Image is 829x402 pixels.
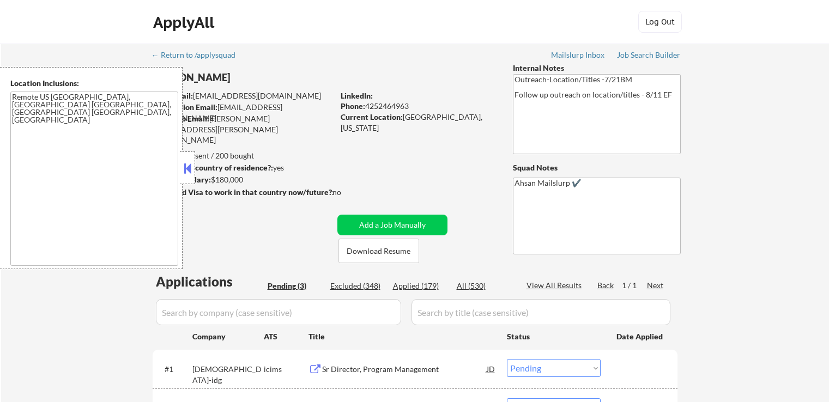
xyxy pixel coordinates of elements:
div: Status [507,326,601,346]
div: JD [486,359,497,379]
div: Back [597,280,615,291]
div: Company [192,331,264,342]
div: yes [152,162,330,173]
div: [PERSON_NAME][EMAIL_ADDRESS][PERSON_NAME][DOMAIN_NAME] [153,113,334,145]
strong: Current Location: [341,112,403,121]
div: Internal Notes [513,63,681,74]
input: Search by title (case sensitive) [412,299,670,325]
div: 1 / 1 [622,280,647,291]
div: $180,000 [152,174,334,185]
div: All (530) [457,281,511,291]
div: #1 [165,364,184,375]
div: View All Results [527,280,585,291]
div: 4252464963 [341,101,495,112]
div: ApplyAll [153,13,217,32]
a: Mailslurp Inbox [551,51,606,62]
button: Log Out [638,11,682,33]
strong: LinkedIn: [341,91,373,100]
div: [GEOGRAPHIC_DATA], [US_STATE] [341,112,495,133]
div: ← Return to /applysquad [152,51,246,59]
div: Sr Director, Program Management [322,364,487,375]
button: Download Resume [338,239,419,263]
div: icims [264,364,308,375]
div: 179 sent / 200 bought [152,150,334,161]
div: [EMAIL_ADDRESS][DOMAIN_NAME] [153,90,334,101]
strong: Can work in country of residence?: [152,163,273,172]
strong: Will need Visa to work in that country now/future?: [153,187,334,197]
a: Job Search Builder [617,51,681,62]
div: Location Inclusions: [10,78,178,89]
div: no [332,187,364,198]
div: Applications [156,275,264,288]
div: Title [308,331,497,342]
div: ATS [264,331,308,342]
div: Applied (179) [393,281,447,291]
div: Excluded (348) [330,281,385,291]
button: Add a Job Manually [337,215,447,235]
div: [DEMOGRAPHIC_DATA]-idg [192,364,264,385]
div: Next [647,280,664,291]
div: Pending (3) [268,281,322,291]
input: Search by company (case sensitive) [156,299,401,325]
a: ← Return to /applysquad [152,51,246,62]
div: [EMAIL_ADDRESS][DOMAIN_NAME] [153,102,334,123]
div: Mailslurp Inbox [551,51,606,59]
strong: Phone: [341,101,365,111]
div: [PERSON_NAME] [153,71,377,84]
div: Squad Notes [513,162,681,173]
div: Date Applied [616,331,664,342]
div: Job Search Builder [617,51,681,59]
